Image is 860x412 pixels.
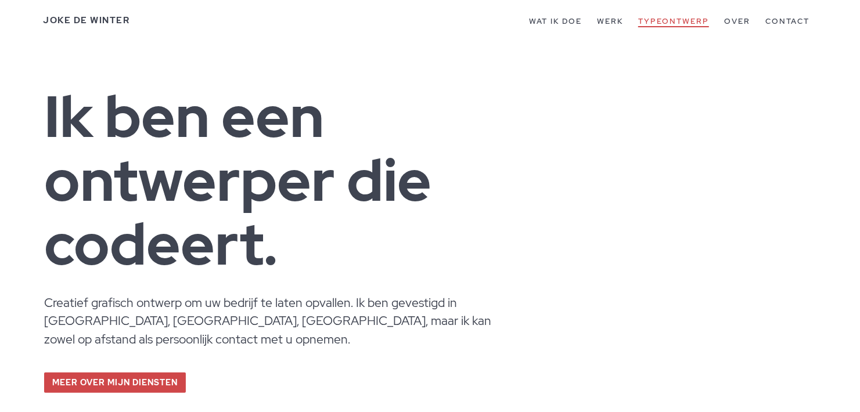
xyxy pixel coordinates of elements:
a: Typeontwerp [638,16,709,27]
a: Werk [597,16,623,26]
font: Typeontwerp [638,16,709,26]
a: Contact [765,16,809,26]
a: Meer over mijn diensten [44,373,186,393]
a: Joke De Winter [43,15,129,26]
a: Over [724,16,750,26]
a: Wat ik doe [529,16,582,26]
font: Creatief grafisch ontwerp om uw bedrijf te laten opvallen. Ik ben gevestigd in [GEOGRAPHIC_DATA],... [44,295,491,347]
font: Meer over mijn diensten [52,377,178,388]
font: Ik ben een ontwerper die codeert. [44,78,431,283]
